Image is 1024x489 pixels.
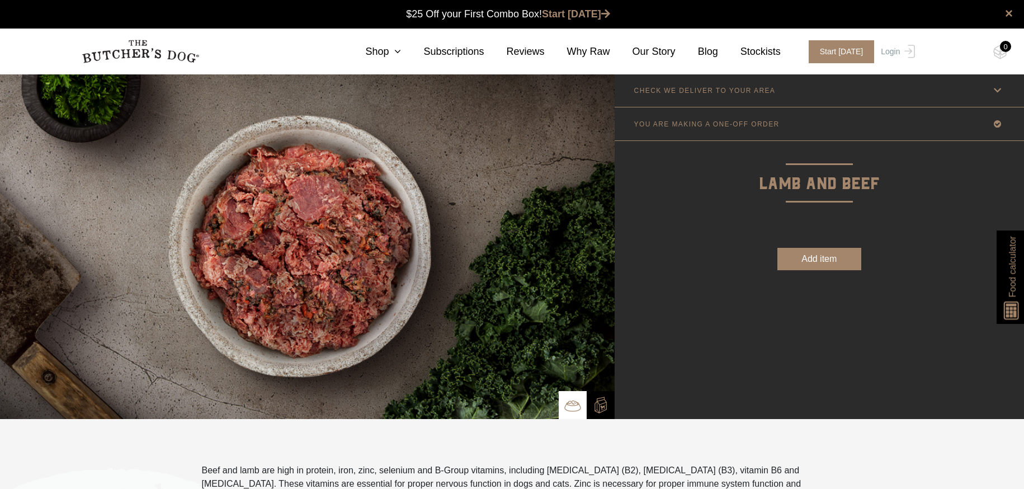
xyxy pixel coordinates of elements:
span: Food calculator [1006,236,1019,297]
a: close [1005,7,1013,20]
img: TBD_Bowl.png [564,397,581,414]
img: TBD_Build-A-Box-2.png [592,397,609,413]
a: YOU ARE MAKING A ONE-OFF ORDER [615,107,1024,140]
a: Start [DATE] [798,40,879,63]
span: Start [DATE] [809,40,875,63]
a: Subscriptions [401,44,484,59]
p: CHECK WE DELIVER TO YOUR AREA [634,87,776,95]
a: CHECK WE DELIVER TO YOUR AREA [615,74,1024,107]
p: Lamb and Beef [615,141,1024,198]
a: Shop [343,44,401,59]
p: YOU ARE MAKING A ONE-OFF ORDER [634,120,780,128]
a: Reviews [484,44,545,59]
a: Start [DATE] [542,8,610,20]
a: Login [878,40,914,63]
button: Add item [777,248,861,270]
a: Stockists [718,44,781,59]
div: 0 [1000,41,1011,52]
a: Blog [676,44,718,59]
a: Our Story [610,44,676,59]
img: TBD_Cart-Empty.png [993,45,1007,59]
a: Why Raw [545,44,610,59]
